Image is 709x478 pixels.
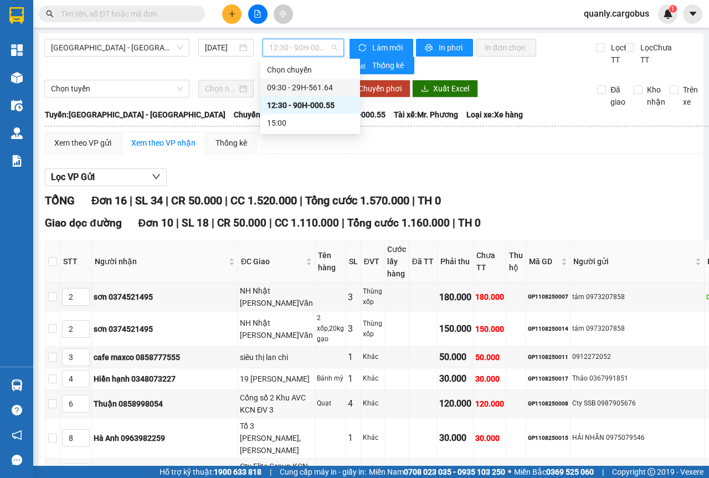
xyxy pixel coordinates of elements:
div: Thống kê [215,137,247,149]
button: Lọc VP Gửi [45,168,167,186]
div: Thùng xốp [363,318,382,340]
span: | [300,194,302,207]
button: plus [222,4,242,24]
img: solution-icon [11,155,23,167]
span: Xuất Excel [433,83,469,95]
div: Tổ 3 [PERSON_NAME], [PERSON_NAME] [240,420,313,456]
div: NH Nhật [PERSON_NAME]Văn [240,317,313,341]
div: GP1108250017 [528,374,568,383]
span: down [80,330,87,337]
span: SL 18 [182,217,209,229]
div: Xem theo VP gửi [54,137,111,149]
span: question-circle [12,405,22,415]
div: Bánh mỳ [317,373,344,384]
span: download [421,85,429,94]
div: HẢI NHÃN 0975079546 [572,433,702,443]
div: 19 [PERSON_NAME] [240,373,313,385]
div: Chọn chuyến [260,61,360,79]
div: Cống số 2 Khu AVC KCN ĐV 3 [240,392,313,416]
span: Miền Nam [369,466,505,478]
th: Phải thu [438,240,474,283]
td: GP1108250017 [526,368,571,390]
span: sync [358,44,368,53]
span: search [46,10,54,18]
span: | [212,217,214,229]
div: 180.000 [475,291,504,303]
span: caret-down [688,9,698,19]
span: | [342,217,345,229]
span: up [80,372,87,378]
div: 2 xốp,20kg gạo [317,313,344,345]
span: Giao dọc đường [45,217,122,229]
input: 11/08/2025 [205,42,237,54]
span: Cung cấp máy in - giấy in: [280,466,366,478]
div: GP1108250008 [528,399,568,408]
span: | [453,217,455,229]
b: Tuyến: [GEOGRAPHIC_DATA] - [GEOGRAPHIC_DATA] [45,110,225,119]
img: warehouse-icon [11,379,23,391]
div: 50.000 [475,351,504,363]
div: Khác [363,373,382,384]
button: Chuyển phơi [350,80,410,97]
div: 30.000 [475,432,504,444]
span: Increase Value [77,464,89,472]
div: Chọn chuyến [267,64,353,76]
span: Lọc Chưa TT [636,42,674,66]
span: up [80,322,87,328]
div: 120.000 [439,397,471,410]
span: Tài xế: Mr. Phương [394,109,458,121]
div: NH Nhật [PERSON_NAME]Văn [240,285,313,309]
div: 09:30 - 29H-561.64 [267,81,353,94]
span: Decrease Value [77,404,89,412]
th: Cước lấy hàng [384,240,409,283]
span: Đơn 10 [138,217,174,229]
div: tám 0973207858 [572,323,702,334]
div: Cty SSB 0987905676 [572,398,702,409]
div: 1 [348,431,359,445]
div: 30.000 [475,373,504,385]
input: Tìm tên, số ĐT hoặc mã đơn [61,8,192,20]
td: GP1108250007 [526,283,571,311]
span: down [80,358,87,365]
span: | [270,466,271,478]
th: Chưa TT [474,240,506,283]
span: Decrease Value [77,357,89,366]
span: Tổng cước 1.570.000 [305,194,409,207]
strong: 0369 525 060 [546,467,594,476]
span: plus [228,10,236,18]
span: CR 50.000 [171,194,222,207]
span: Decrease Value [77,329,89,337]
div: Thảo 0367991851 [572,373,702,384]
span: Đã giao [606,84,630,108]
th: Tên hàng [315,240,346,283]
span: notification [12,430,22,440]
span: copyright [648,468,655,476]
span: Người gửi [573,255,693,268]
span: | [176,217,179,229]
button: aim [274,4,293,24]
span: Chuyến: (12:30 [DATE]) [234,109,315,121]
span: message [12,455,22,465]
div: 12:30 - 90H-000.55 [267,99,353,111]
div: siêu thị lan chi [240,351,313,363]
td: GP1108250008 [526,390,571,418]
span: down [80,298,87,305]
div: 50.000 [439,350,471,364]
span: TỔNG [45,194,75,207]
span: SL 34 [135,194,163,207]
div: 180.000 [439,290,471,304]
span: 12:30 - 90H-000.55 [269,39,337,56]
div: 30.000 [439,372,471,386]
span: down [80,439,87,446]
span: Hỗ trợ kỹ thuật: [160,466,261,478]
span: Increase Value [77,430,89,438]
div: Xem theo VP nhận [131,137,196,149]
span: Hà Nội - Phủ Lý [51,39,183,56]
strong: 0708 023 035 - 0935 103 250 [404,467,505,476]
div: 30.000 [439,431,471,445]
strong: 1900 633 818 [214,467,261,476]
span: | [130,194,132,207]
span: Decrease Value [77,297,89,305]
img: icon-new-feature [663,9,673,19]
img: warehouse-icon [11,100,23,111]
